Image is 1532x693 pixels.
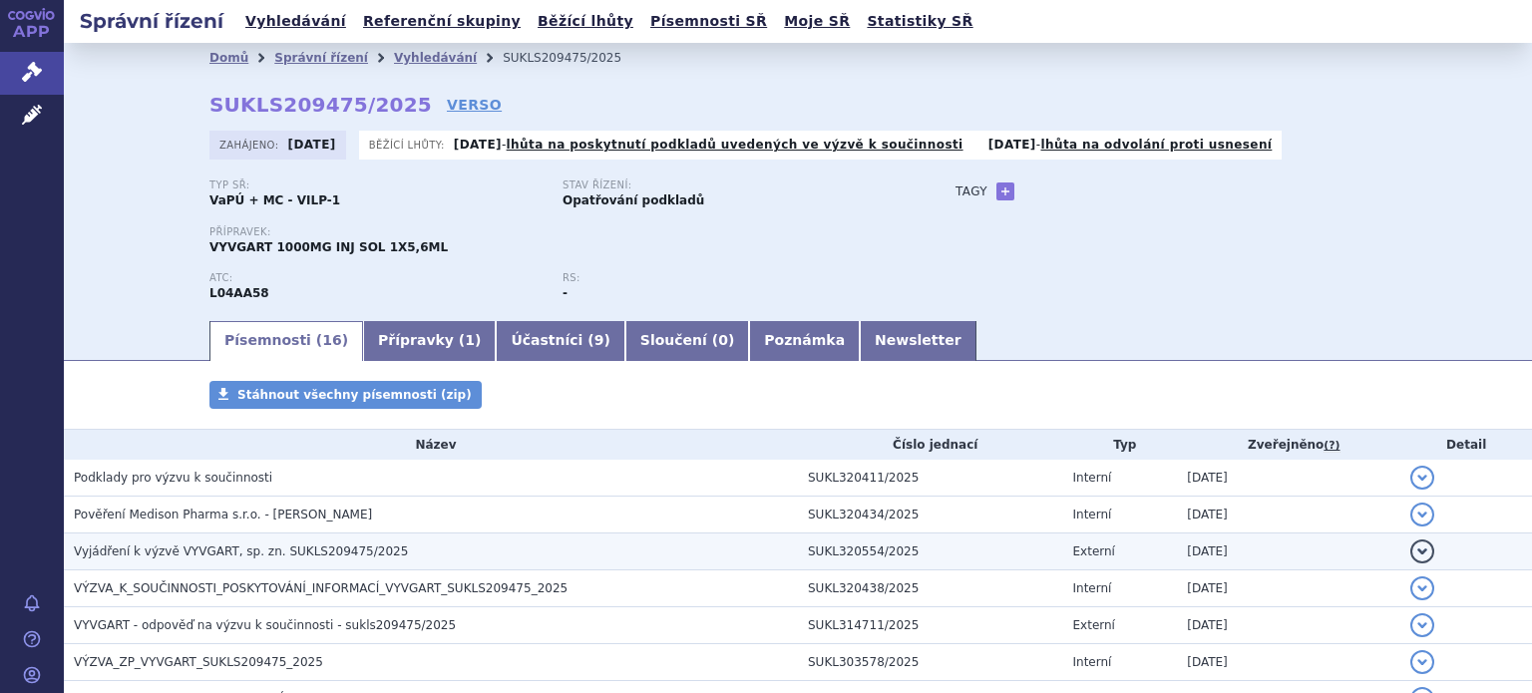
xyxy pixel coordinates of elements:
span: Externí [1073,544,1115,558]
a: Statistiky SŘ [861,8,978,35]
p: RS: [563,272,896,284]
a: Účastníci (9) [496,321,624,361]
button: detail [1410,613,1434,637]
button: detail [1410,466,1434,490]
p: - [454,137,963,153]
button: detail [1410,503,1434,526]
a: Vyhledávání [394,51,477,65]
span: 16 [322,332,341,348]
a: Přípravky (1) [363,321,496,361]
strong: SUKLS209475/2025 [209,93,432,117]
td: SUKL320554/2025 [798,533,1063,570]
a: Vyhledávání [239,8,352,35]
a: Běžící lhůty [532,8,639,35]
span: Interní [1073,508,1112,521]
span: VÝZVA_ZP_VYVGART_SUKLS209475_2025 [74,655,323,669]
span: Interní [1073,471,1112,485]
a: lhůta na poskytnutí podkladů uvedených ve výzvě k součinnosti [507,138,963,152]
strong: Opatřování podkladů [563,193,704,207]
strong: [DATE] [454,138,502,152]
th: Typ [1063,430,1178,460]
span: 1 [465,332,475,348]
span: 9 [594,332,604,348]
span: Běžící lhůty: [369,137,449,153]
span: Stáhnout všechny písemnosti (zip) [237,388,472,402]
a: Sloučení (0) [625,321,749,361]
li: SUKLS209475/2025 [503,43,647,73]
td: [DATE] [1177,460,1400,497]
p: Stav řízení: [563,179,896,191]
span: Podklady pro výzvu k součinnosti [74,471,272,485]
a: Správní řízení [274,51,368,65]
span: VYVGART - odpověď na výzvu k součinnosti - sukls209475/2025 [74,618,456,632]
span: 0 [718,332,728,348]
td: SUKL320411/2025 [798,460,1063,497]
span: Vyjádření k výzvě VYVGART, sp. zn. SUKLS209475/2025 [74,544,408,558]
a: Písemnosti SŘ [644,8,773,35]
a: VERSO [447,95,502,115]
p: - [988,137,1273,153]
th: Číslo jednací [798,430,1063,460]
span: VÝZVA_K_SOUČINNOSTI_POSKYTOVÁNÍ_INFORMACÍ_VYVGART_SUKLS209475_2025 [74,581,568,595]
a: Moje SŘ [778,8,856,35]
a: Písemnosti (16) [209,321,363,361]
span: Pověření Medison Pharma s.r.o. - Hrdličková [74,508,372,521]
td: [DATE] [1177,497,1400,533]
th: Detail [1400,430,1532,460]
span: VYVGART 1000MG INJ SOL 1X5,6ML [209,240,448,254]
span: Interní [1073,655,1112,669]
a: Poznámka [749,321,860,361]
span: Zahájeno: [219,137,282,153]
strong: - [563,286,568,300]
strong: [DATE] [988,138,1036,152]
a: Newsletter [860,321,976,361]
td: [DATE] [1177,607,1400,644]
h2: Správní řízení [64,7,239,35]
td: SUKL303578/2025 [798,644,1063,681]
a: Stáhnout všechny písemnosti (zip) [209,381,482,409]
button: detail [1410,650,1434,674]
td: SUKL320434/2025 [798,497,1063,533]
strong: [DATE] [288,138,336,152]
strong: EFGARTIGIMOD ALFA [209,286,269,300]
td: [DATE] [1177,644,1400,681]
p: Typ SŘ: [209,179,543,191]
h3: Tagy [956,179,987,203]
button: detail [1410,539,1434,563]
td: SUKL320438/2025 [798,570,1063,607]
th: Zveřejněno [1177,430,1400,460]
td: [DATE] [1177,533,1400,570]
strong: VaPÚ + MC - VILP-1 [209,193,340,207]
abbr: (?) [1324,439,1340,453]
span: Interní [1073,581,1112,595]
a: Referenční skupiny [357,8,527,35]
th: Název [64,430,798,460]
span: Externí [1073,618,1115,632]
td: SUKL314711/2025 [798,607,1063,644]
a: lhůta na odvolání proti usnesení [1040,138,1272,152]
a: + [996,182,1014,200]
p: ATC: [209,272,543,284]
a: Domů [209,51,248,65]
td: [DATE] [1177,570,1400,607]
button: detail [1410,576,1434,600]
p: Přípravek: [209,226,916,238]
